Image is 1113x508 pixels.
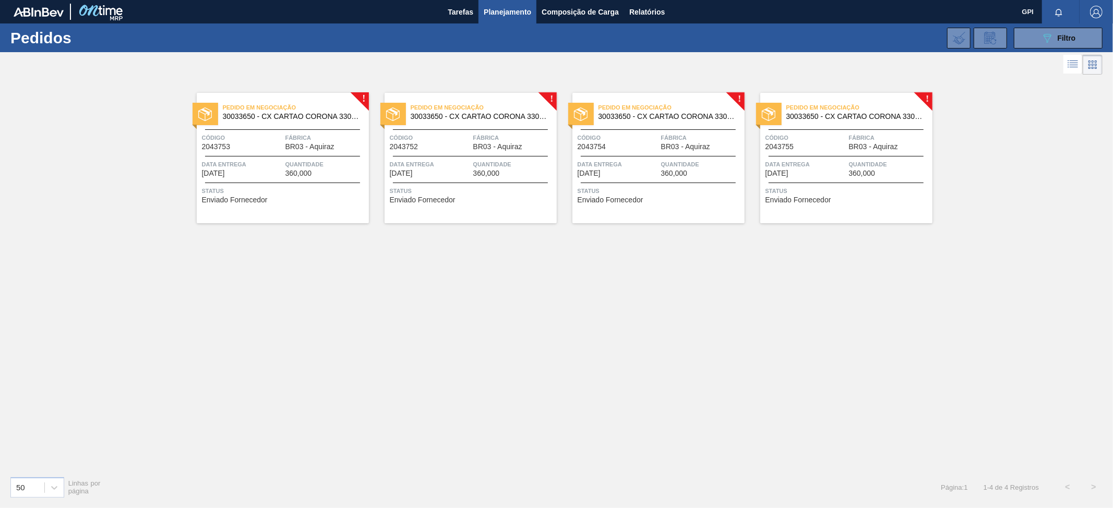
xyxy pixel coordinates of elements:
span: Quantidade [661,159,742,170]
button: < [1055,474,1081,500]
span: 30033650 - CX CARTAO CORONA 330 C6 NIV24 [786,113,924,120]
button: > [1081,474,1107,500]
span: BR03 - Aquiraz [661,143,710,151]
span: Enviado Fornecedor [765,196,831,204]
span: Pedido em Negociação [223,102,369,113]
span: Enviado Fornecedor [202,196,268,204]
span: 2043755 [765,143,794,151]
span: Data entrega [390,159,471,170]
span: Fábrica [849,132,930,143]
span: Composição de Carga [542,6,619,18]
span: Status [202,186,366,196]
span: 2043754 [578,143,606,151]
span: 2043752 [390,143,418,151]
span: Linhas por página [68,479,101,495]
span: 360,000 [661,170,688,177]
span: Relatórios [629,6,665,18]
span: 12/11/2025 [390,170,413,177]
button: Filtro [1014,28,1103,49]
span: Status [765,186,930,196]
span: Enviado Fornecedor [390,196,456,204]
span: 30033650 - CX CARTAO CORONA 330 C6 NIV24 [411,113,548,120]
span: 10/11/2025 [202,170,225,177]
span: Status [390,186,554,196]
div: Visão em Lista [1063,55,1083,75]
img: TNhmsLtSVTkK8tSr43FrP2fwEKptu5GPRR3wAAAABJRU5ErkJggg== [14,7,64,17]
span: 1 - 4 de 4 Registros [984,483,1039,491]
span: Código [578,132,659,143]
span: 360,000 [473,170,500,177]
span: 360,000 [285,170,312,177]
div: Solicitação de Revisão de Pedidos [974,28,1007,49]
span: Pedido em Negociação [786,102,932,113]
span: Quantidade [473,159,554,170]
span: Status [578,186,742,196]
span: Data entrega [202,159,283,170]
span: Código [765,132,846,143]
div: Importar Negociações dos Pedidos [947,28,971,49]
span: 30033650 - CX CARTAO CORONA 330 C6 NIV24 [223,113,361,120]
span: 360,000 [849,170,876,177]
div: 50 [16,483,25,492]
a: !statusPedido em Negociação30033650 - CX CARTAO CORONA 330 C6 NIV24Código2043755FábricaBR03 - Aqu... [745,93,932,223]
span: Filtro [1058,34,1076,42]
span: 30033650 - CX CARTAO CORONA 330 C6 NIV24 [599,113,736,120]
span: Enviado Fornecedor [578,196,643,204]
span: Data entrega [765,159,846,170]
span: Fábrica [285,132,366,143]
img: status [198,107,212,121]
span: Fábrica [661,132,742,143]
a: !statusPedido em Negociação30033650 - CX CARTAO CORONA 330 C6 NIV24Código2043752FábricaBR03 - Aqu... [369,93,557,223]
span: BR03 - Aquiraz [849,143,898,151]
span: Código [202,132,283,143]
h1: Pedidos [10,32,169,44]
span: BR03 - Aquiraz [285,143,334,151]
span: Código [390,132,471,143]
span: Planejamento [484,6,531,18]
span: Fábrica [473,132,554,143]
img: status [386,107,400,121]
span: Pedido em Negociação [599,102,745,113]
span: Pedido em Negociação [411,102,557,113]
a: !statusPedido em Negociação30033650 - CX CARTAO CORONA 330 C6 NIV24Código2043753FábricaBR03 - Aqu... [181,93,369,223]
img: status [762,107,775,121]
span: Quantidade [285,159,366,170]
div: Visão em Cards [1083,55,1103,75]
span: 14/11/2025 [578,170,601,177]
span: Quantidade [849,159,930,170]
span: BR03 - Aquiraz [473,143,522,151]
span: Tarefas [448,6,473,18]
span: Data entrega [578,159,659,170]
img: Logout [1090,6,1103,18]
a: !statusPedido em Negociação30033650 - CX CARTAO CORONA 330 C6 NIV24Código2043754FábricaBR03 - Aqu... [557,93,745,223]
span: 2043753 [202,143,231,151]
span: Página : 1 [941,483,967,491]
span: 17/11/2025 [765,170,788,177]
button: Notificações [1042,5,1075,19]
img: status [574,107,588,121]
